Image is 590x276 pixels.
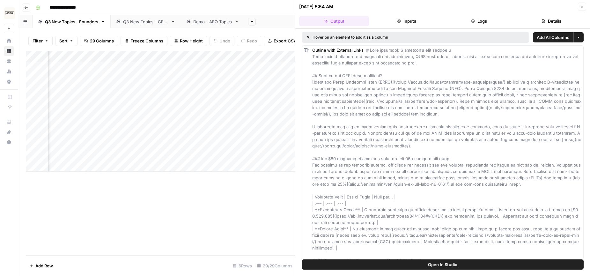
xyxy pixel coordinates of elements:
div: 29/29 Columns [254,261,295,271]
span: Add Row [35,263,53,269]
a: Your Data [4,56,14,66]
span: Outline with External Links [312,48,364,53]
button: Add Row [26,261,57,271]
button: Sort [55,36,77,46]
button: Open In Studio [302,259,584,270]
div: Q3 New Topics - Founders [45,19,98,25]
button: Redo [237,36,261,46]
a: Usage [4,66,14,77]
img: Carta Logo [4,7,15,19]
button: 29 Columns [80,36,118,46]
span: Open In Studio [428,261,457,268]
a: Q3 New Topics - Founders [33,15,111,28]
span: Filter [33,38,43,44]
button: Undo [210,36,234,46]
span: Undo [219,38,230,44]
button: Details [516,16,586,26]
button: What's new? [4,127,14,137]
div: Demo - AEO Topics [193,19,232,25]
button: Output [299,16,369,26]
span: 29 Columns [90,38,114,44]
a: Browse [4,46,14,56]
span: Row Height [180,38,203,44]
button: Row Height [170,36,207,46]
button: Logs [444,16,514,26]
button: Filter [28,36,53,46]
button: Freeze Columns [121,36,167,46]
span: Redo [247,38,257,44]
div: 6 Rows [230,261,254,271]
button: Inputs [372,16,441,26]
a: Demo - AEO Topics [181,15,244,28]
a: AirOps Academy [4,117,14,127]
span: Freeze Columns [130,38,163,44]
a: Q3 New Topics - CFOs [111,15,181,28]
span: Sort [59,38,68,44]
div: [DATE] 5:54 AM [299,4,333,10]
button: Export CSV [264,36,300,46]
a: Settings [4,77,14,87]
button: Workspace: Carta [4,5,14,21]
a: Home [4,36,14,46]
div: Hover on an element to add it as a column [307,34,456,40]
button: Add All Columns [533,32,573,42]
div: Q3 New Topics - CFOs [123,19,168,25]
span: Export CSV [274,38,296,44]
button: Help + Support [4,137,14,147]
span: Add All Columns [537,34,569,41]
